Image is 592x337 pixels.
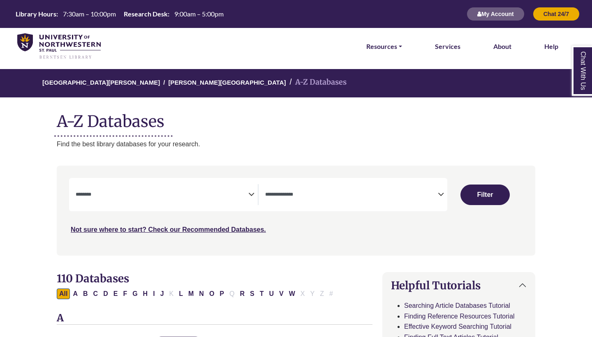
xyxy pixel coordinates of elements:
[81,289,90,299] button: Filter Results B
[186,289,196,299] button: Filter Results M
[130,289,140,299] button: Filter Results G
[533,7,580,21] button: Chat 24/7
[70,289,80,299] button: Filter Results A
[247,289,257,299] button: Filter Results S
[174,10,224,18] span: 9:00am – 5:00pm
[544,41,558,52] a: Help
[101,289,111,299] button: Filter Results D
[266,289,276,299] button: Filter Results U
[57,272,129,285] span: 110 Databases
[12,9,58,18] th: Library Hours:
[467,10,525,17] a: My Account
[277,289,286,299] button: Filter Results V
[91,289,101,299] button: Filter Results C
[404,302,510,309] a: Searching Article Databases Tutorial
[533,10,580,17] a: Chat 24/7
[460,185,510,205] button: Submit for Search Results
[435,41,460,52] a: Services
[176,289,185,299] button: Filter Results L
[57,166,535,255] nav: Search filters
[383,272,535,298] button: Helpful Tutorials
[168,78,286,86] a: [PERSON_NAME][GEOGRAPHIC_DATA]
[493,41,511,52] a: About
[150,289,157,299] button: Filter Results I
[467,7,525,21] button: My Account
[76,192,248,199] textarea: Search
[120,289,129,299] button: Filter Results F
[42,78,160,86] a: [GEOGRAPHIC_DATA][PERSON_NAME]
[57,69,535,97] nav: breadcrumb
[63,10,116,18] span: 7:30am – 10:00pm
[57,106,535,131] h1: A-Z Databases
[141,289,150,299] button: Filter Results H
[12,9,227,17] table: Hours Today
[57,289,70,299] button: All
[217,289,227,299] button: Filter Results P
[158,289,166,299] button: Filter Results J
[197,289,206,299] button: Filter Results N
[111,289,120,299] button: Filter Results E
[286,76,347,88] li: A-Z Databases
[57,139,535,150] p: Find the best library databases for your research.
[17,33,101,60] img: library_home
[12,9,227,19] a: Hours Today
[404,323,511,330] a: Effective Keyword Searching Tutorial
[120,9,170,18] th: Research Desk:
[404,313,515,320] a: Finding Reference Resources Tutorial
[287,289,298,299] button: Filter Results W
[57,312,372,325] h3: A
[257,289,266,299] button: Filter Results T
[265,192,438,199] textarea: Search
[207,289,217,299] button: Filter Results O
[57,290,336,297] div: Alpha-list to filter by first letter of database name
[237,289,247,299] button: Filter Results R
[366,41,402,52] a: Resources
[71,226,266,233] a: Not sure where to start? Check our Recommended Databases.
